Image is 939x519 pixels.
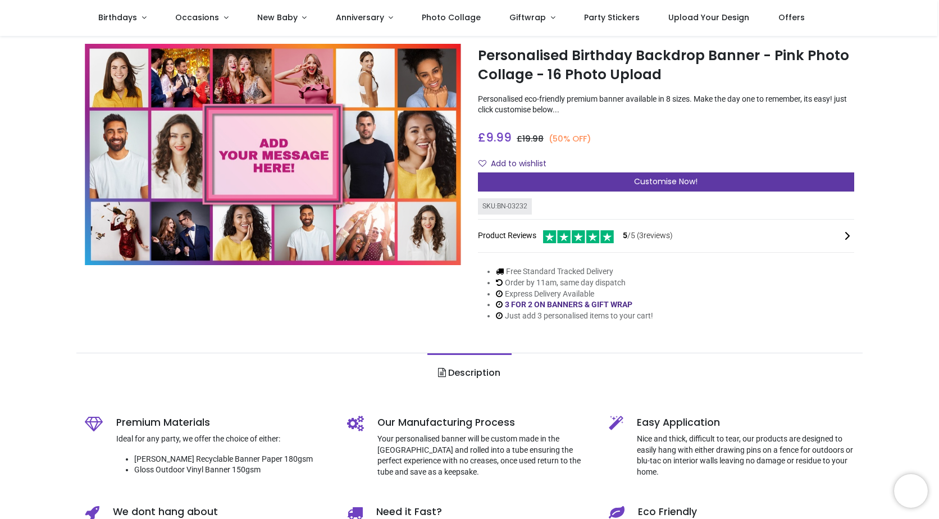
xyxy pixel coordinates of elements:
li: Just add 3 personalised items to your cart! [496,311,653,322]
h5: Need it Fast? [376,505,592,519]
li: [PERSON_NAME] Recyclable Banner Paper 180gsm [134,454,330,465]
span: /5 ( 3 reviews) [623,230,673,242]
h5: We dont hang about [113,505,330,519]
a: Description [427,353,511,393]
h5: Premium Materials [116,416,330,430]
span: 19.98 [522,133,544,144]
span: Anniversary [336,12,384,23]
button: Add to wishlistAdd to wishlist [478,154,556,174]
span: 5 [623,231,627,240]
span: Birthdays [98,12,137,23]
span: Photo Collage [422,12,481,23]
iframe: Brevo live chat [894,474,928,508]
span: Party Stickers [584,12,640,23]
p: Personalised eco-friendly premium banner available in 8 sizes. Make the day one to remember, its ... [478,94,854,116]
p: Ideal for any party, we offer the choice of either: [116,434,330,445]
p: Your personalised banner will be custom made in the [GEOGRAPHIC_DATA] and rolled into a tube ensu... [377,434,592,477]
a: 3 FOR 2 ON BANNERS & GIFT WRAP [505,300,632,309]
span: New Baby [257,12,298,23]
li: Free Standard Tracked Delivery [496,266,653,277]
i: Add to wishlist [478,160,486,167]
li: Order by 11am, same day dispatch [496,277,653,289]
img: Personalised Birthday Backdrop Banner - Pink Photo Collage - 16 Photo Upload [85,44,461,265]
li: Gloss Outdoor Vinyl Banner 150gsm [134,465,330,476]
small: (50% OFF) [549,133,591,145]
li: Express Delivery Available [496,289,653,300]
h1: Personalised Birthday Backdrop Banner - Pink Photo Collage - 16 Photo Upload [478,46,854,85]
span: 9.99 [486,129,512,145]
h5: Easy Application [637,416,854,430]
span: £ [478,129,512,145]
p: Nice and thick, difficult to tear, our products are designed to easily hang with either drawing p... [637,434,854,477]
div: SKU: BN-03232 [478,198,532,215]
span: £ [517,133,544,144]
span: Giftwrap [509,12,546,23]
h5: Eco Friendly [638,505,854,519]
span: Customise Now! [634,176,698,187]
span: Upload Your Design [668,12,749,23]
div: Product Reviews [478,229,854,244]
h5: Our Manufacturing Process [377,416,592,430]
span: Occasions [175,12,219,23]
span: Offers [778,12,805,23]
